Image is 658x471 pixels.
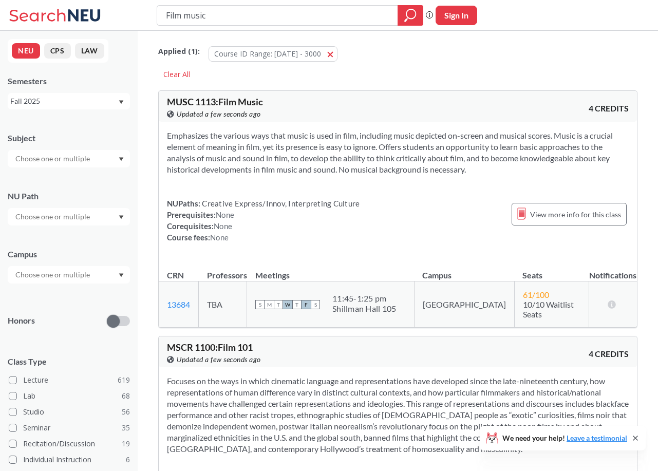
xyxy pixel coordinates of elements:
span: MUSC 1113 : Film Music [167,96,263,107]
label: Seminar [9,421,130,435]
div: Fall 2025Dropdown arrow [8,93,130,109]
div: Dropdown arrow [8,266,130,284]
span: None [210,233,229,242]
svg: magnifying glass [404,8,417,23]
div: CRN [167,270,184,281]
div: magnifying glass [398,5,423,26]
span: W [283,300,292,309]
th: Meetings [247,259,415,281]
span: 4 CREDITS [589,348,629,360]
button: CPS [44,43,71,59]
input: Choose one or multiple [10,269,97,281]
span: Updated a few seconds ago [177,354,261,365]
span: Class Type [8,356,130,367]
td: [GEOGRAPHIC_DATA] [414,281,514,328]
a: Leave a testimonial [567,434,627,442]
div: NUPaths: Prerequisites: Corequisites: Course fees: [167,198,360,243]
span: 10/10 Waitlist Seats [523,299,574,319]
td: TBA [199,281,247,328]
button: LAW [75,43,104,59]
span: 35 [122,422,130,434]
svg: Dropdown arrow [119,157,124,161]
div: Clear All [158,67,195,82]
span: Course ID Range: [DATE] - 3000 [214,49,321,59]
svg: Dropdown arrow [119,215,124,219]
span: 61 / 100 [523,290,549,299]
span: 19 [122,438,130,449]
th: Notifications [589,259,637,281]
div: Dropdown arrow [8,208,130,225]
span: 6 [126,454,130,465]
span: Applied ( 1 ): [158,46,200,57]
span: 619 [118,374,130,386]
th: Professors [199,259,247,281]
div: Fall 2025 [10,96,118,107]
span: View more info for this class [530,208,621,221]
div: NU Path [8,191,130,202]
label: Studio [9,405,130,419]
label: Recitation/Discussion [9,437,130,450]
span: F [302,300,311,309]
div: 11:45 - 1:25 pm [332,293,396,304]
span: We need your help! [502,435,627,442]
button: NEU [12,43,40,59]
span: M [265,300,274,309]
a: 13684 [167,299,190,309]
svg: Dropdown arrow [119,100,124,104]
span: Creative Express/Innov, Interpreting Culture [200,199,360,208]
span: MSCR 1100 : Film 101 [167,342,253,353]
label: Individual Instruction [9,453,130,466]
span: 4 CREDITS [589,103,629,114]
th: Campus [414,259,514,281]
span: T [292,300,302,309]
label: Lecture [9,373,130,387]
span: S [255,300,265,309]
label: Lab [9,389,130,403]
span: 68 [122,390,130,402]
section: Focuses on the ways in which cinematic language and representations have developed since the late... [167,375,629,455]
input: Choose one or multiple [10,153,97,165]
p: Honors [8,315,35,327]
span: Updated a few seconds ago [177,108,261,120]
button: Course ID Range: [DATE] - 3000 [209,46,337,62]
div: Semesters [8,76,130,87]
span: 56 [122,406,130,418]
button: Sign In [436,6,477,25]
input: Choose one or multiple [10,211,97,223]
th: Seats [514,259,589,281]
span: None [214,221,232,231]
section: Emphasizes the various ways that music is used in film, including music depicted on-screen and mu... [167,130,629,175]
span: S [311,300,320,309]
div: Dropdown arrow [8,150,130,167]
span: T [274,300,283,309]
div: Subject [8,133,130,144]
span: None [216,210,234,219]
input: Class, professor, course number, "phrase" [165,7,390,24]
div: Shillman Hall 105 [332,304,396,314]
svg: Dropdown arrow [119,273,124,277]
div: Campus [8,249,130,260]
